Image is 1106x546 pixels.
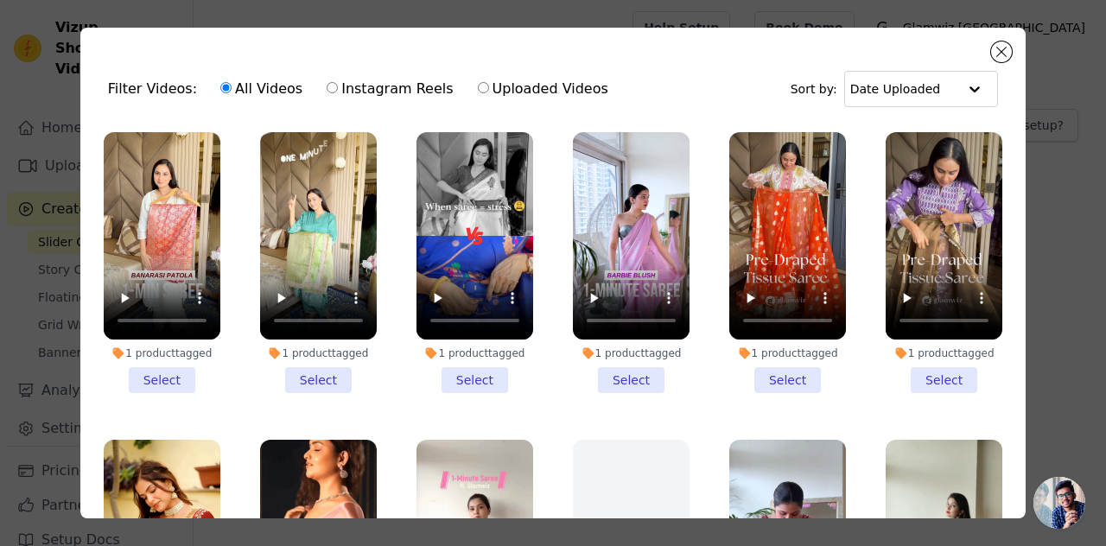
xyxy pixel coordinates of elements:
[416,346,533,360] div: 1 product tagged
[791,71,999,107] div: Sort by:
[326,78,454,100] label: Instagram Reels
[573,346,690,360] div: 1 product tagged
[219,78,303,100] label: All Videos
[108,69,618,109] div: Filter Videos:
[260,346,377,360] div: 1 product tagged
[477,78,609,100] label: Uploaded Videos
[104,346,220,360] div: 1 product tagged
[991,41,1012,62] button: Close modal
[729,346,846,360] div: 1 product tagged
[886,346,1002,360] div: 1 product tagged
[1033,477,1085,529] div: Open chat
